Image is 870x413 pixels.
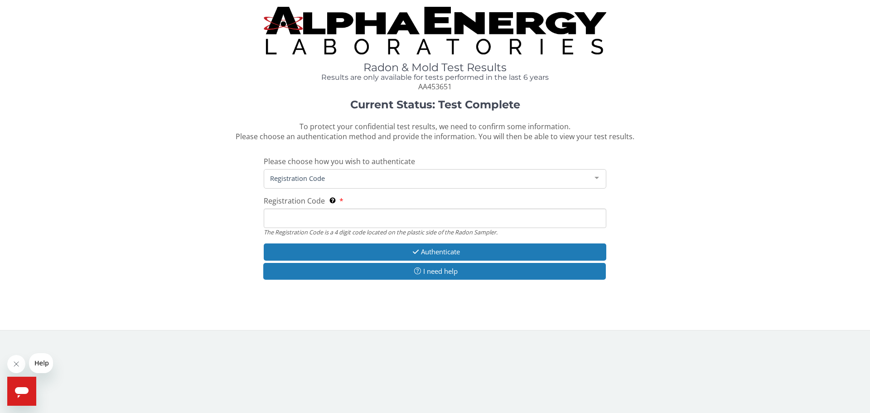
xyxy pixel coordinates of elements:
[263,263,606,280] button: I need help
[418,82,452,92] span: AA453651
[264,7,606,54] img: TightCrop.jpg
[7,377,36,406] iframe: Button to launch messaging window
[7,355,25,373] iframe: Close message
[264,156,415,166] span: Please choose how you wish to authenticate
[264,73,606,82] h4: Results are only available for tests performed in the last 6 years
[350,98,520,111] strong: Current Status: Test Complete
[264,228,606,236] div: The Registration Code is a 4 digit code located on the plastic side of the Radon Sampler.
[236,121,634,142] span: To protect your confidential test results, we need to confirm some information. Please choose an ...
[268,173,588,183] span: Registration Code
[264,196,325,206] span: Registration Code
[29,353,53,373] iframe: Message from company
[264,243,606,260] button: Authenticate
[264,62,606,73] h1: Radon & Mold Test Results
